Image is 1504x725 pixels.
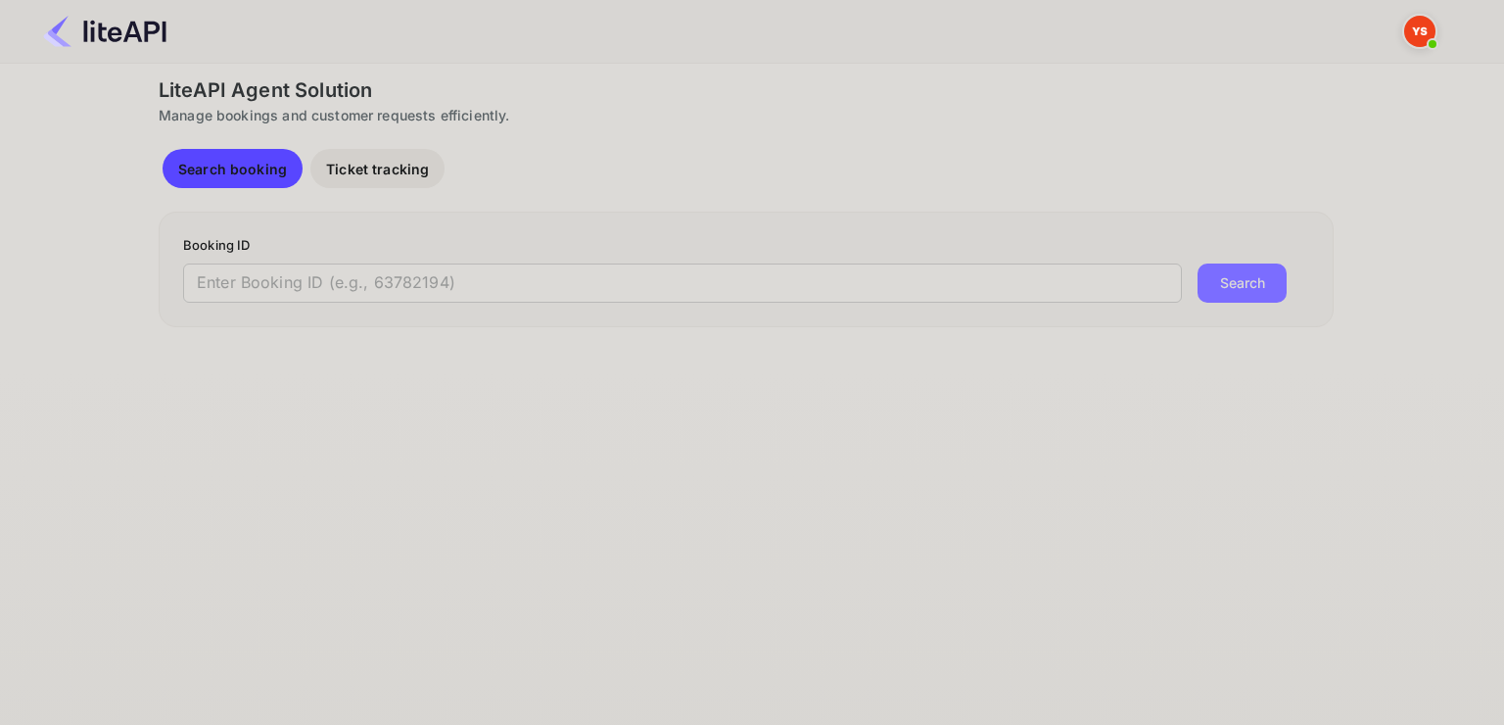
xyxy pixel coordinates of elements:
p: Ticket tracking [326,159,429,179]
p: Search booking [178,159,287,179]
button: Search [1198,264,1287,303]
img: LiteAPI Logo [43,16,166,47]
input: Enter Booking ID (e.g., 63782194) [183,264,1182,303]
div: LiteAPI Agent Solution [159,75,1334,105]
img: Yandex Support [1404,16,1435,47]
p: Booking ID [183,236,1309,256]
div: Manage bookings and customer requests efficiently. [159,105,1334,125]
